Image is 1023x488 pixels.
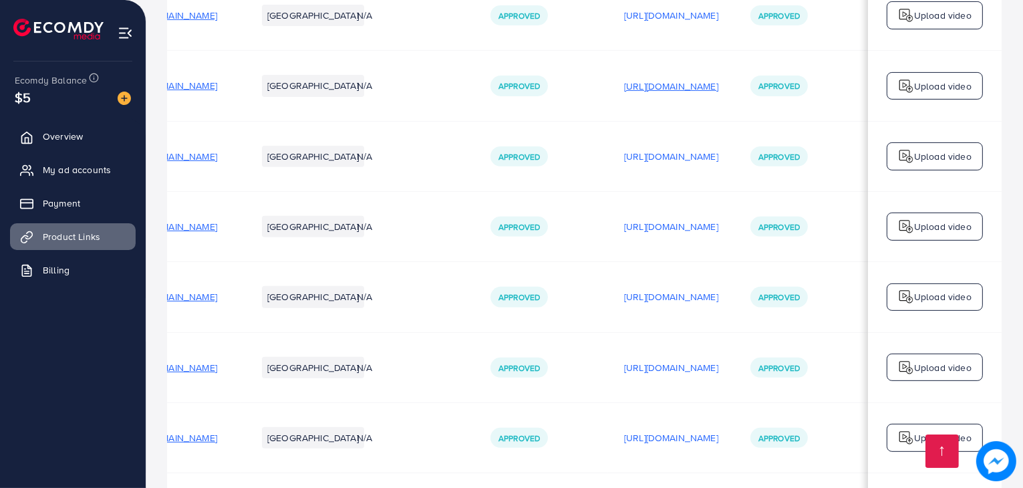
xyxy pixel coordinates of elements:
[498,151,540,162] span: Approved
[357,150,372,163] span: N/A
[914,148,972,164] p: Upload video
[357,290,372,303] span: N/A
[43,230,100,243] span: Product Links
[914,430,972,446] p: Upload video
[43,163,111,176] span: My ad accounts
[13,19,104,39] img: logo
[758,221,800,233] span: Approved
[118,92,131,105] img: image
[976,441,1016,481] img: image
[262,75,364,96] li: [GEOGRAPHIC_DATA]
[914,78,972,94] p: Upload video
[262,286,364,308] li: [GEOGRAPHIC_DATA]
[123,220,217,233] span: [URL][DOMAIN_NAME]
[357,9,372,22] span: N/A
[357,220,372,233] span: N/A
[624,7,718,23] p: [URL][DOMAIN_NAME]
[898,78,914,94] img: logo
[123,79,217,92] span: [URL][DOMAIN_NAME]
[10,156,136,183] a: My ad accounts
[758,10,800,21] span: Approved
[898,360,914,376] img: logo
[498,10,540,21] span: Approved
[914,219,972,235] p: Upload video
[898,430,914,446] img: logo
[15,74,87,87] span: Ecomdy Balance
[262,216,364,237] li: [GEOGRAPHIC_DATA]
[758,291,800,303] span: Approved
[898,148,914,164] img: logo
[357,361,372,374] span: N/A
[262,5,364,26] li: [GEOGRAPHIC_DATA]
[10,190,136,217] a: Payment
[43,130,83,143] span: Overview
[357,431,372,445] span: N/A
[624,289,718,305] p: [URL][DOMAIN_NAME]
[123,9,217,22] span: [URL][DOMAIN_NAME]
[357,79,372,92] span: N/A
[758,362,800,374] span: Approved
[43,263,69,277] span: Billing
[624,78,718,94] p: [URL][DOMAIN_NAME]
[262,146,364,167] li: [GEOGRAPHIC_DATA]
[10,257,136,283] a: Billing
[43,197,80,210] span: Payment
[898,219,914,235] img: logo
[898,7,914,23] img: logo
[914,7,972,23] p: Upload video
[898,289,914,305] img: logo
[123,431,217,445] span: [URL][DOMAIN_NAME]
[123,361,217,374] span: [URL][DOMAIN_NAME]
[758,80,800,92] span: Approved
[914,360,972,376] p: Upload video
[498,80,540,92] span: Approved
[123,290,217,303] span: [URL][DOMAIN_NAME]
[624,430,718,446] p: [URL][DOMAIN_NAME]
[118,25,133,41] img: menu
[10,223,136,250] a: Product Links
[624,219,718,235] p: [URL][DOMAIN_NAME]
[10,123,136,150] a: Overview
[15,88,31,107] span: $5
[498,291,540,303] span: Approved
[498,221,540,233] span: Approved
[758,433,800,444] span: Approved
[624,148,718,164] p: [URL][DOMAIN_NAME]
[498,433,540,444] span: Approved
[262,357,364,378] li: [GEOGRAPHIC_DATA]
[758,151,800,162] span: Approved
[262,427,364,449] li: [GEOGRAPHIC_DATA]
[624,360,718,376] p: [URL][DOMAIN_NAME]
[914,289,972,305] p: Upload video
[498,362,540,374] span: Approved
[123,150,217,163] span: [URL][DOMAIN_NAME]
